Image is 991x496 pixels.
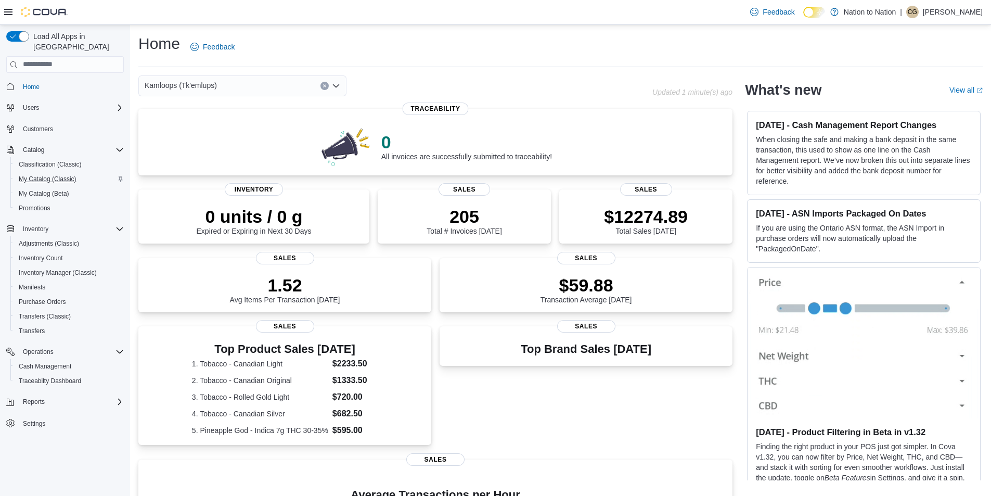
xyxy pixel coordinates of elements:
p: $12274.89 [604,206,688,227]
dd: $682.50 [332,408,378,420]
span: Adjustments (Classic) [19,239,79,248]
button: Cash Management [10,359,128,374]
span: Manifests [19,283,45,291]
span: Inventory Manager (Classic) [15,266,124,279]
span: Adjustments (Classic) [15,237,124,250]
span: Settings [19,416,124,429]
a: Feedback [186,36,239,57]
span: Purchase Orders [15,296,124,308]
span: Sales [256,320,314,333]
dt: 4. Tobacco - Canadian Silver [192,409,328,419]
dt: 5. Pineapple God - Indica 7g THC 30-35% [192,425,328,436]
span: Feedback [763,7,794,17]
span: My Catalog (Classic) [19,175,76,183]
a: Promotions [15,202,55,214]
a: Transfers [15,325,49,337]
button: Operations [19,346,58,358]
p: Finding the right product in your POS just got simpler. In Cova v1.32, you can now filter by Pric... [756,441,972,493]
p: $59.88 [540,275,632,296]
span: Operations [19,346,124,358]
a: My Catalog (Beta) [15,187,73,200]
p: 0 units / 0 g [197,206,312,227]
span: Promotions [15,202,124,214]
dt: 2. Tobacco - Canadian Original [192,375,328,386]
p: Updated 1 minute(s) ago [652,88,732,96]
span: Sales [406,453,465,466]
h3: [DATE] - Cash Management Report Changes [756,120,972,130]
span: Sales [439,183,491,196]
h1: Home [138,33,180,54]
span: Reports [23,398,45,406]
button: Open list of options [332,82,340,90]
span: Sales [620,183,672,196]
a: Home [19,81,44,93]
span: Home [19,80,124,93]
span: Inventory Manager (Classic) [19,269,97,277]
h3: [DATE] - ASN Imports Packaged On Dates [756,208,972,219]
span: Operations [23,348,54,356]
span: My Catalog (Classic) [15,173,124,185]
button: Promotions [10,201,128,215]
button: Transfers [10,324,128,338]
a: Feedback [746,2,799,22]
span: Inventory [19,223,124,235]
a: Manifests [15,281,49,294]
span: Traceabilty Dashboard [19,377,81,385]
div: Cam Gottfriedson [906,6,919,18]
em: Beta Features [825,474,870,482]
p: When closing the safe and making a bank deposit in the same transaction, this used to show as one... [756,134,972,186]
span: Kamloops (Tk'emlups) [145,79,217,92]
span: Transfers (Classic) [15,310,124,323]
dd: $720.00 [332,391,378,403]
div: Total # Invoices [DATE] [427,206,501,235]
div: Total Sales [DATE] [604,206,688,235]
p: 1.52 [230,275,340,296]
span: Promotions [19,204,50,212]
span: Customers [23,125,53,133]
img: Cova [21,7,68,17]
dd: $1333.50 [332,374,378,387]
span: Inventory [23,225,48,233]
span: Inventory Count [15,252,124,264]
p: If you are using the Ontario ASN format, the ASN Import in purchase orders will now automatically... [756,223,972,254]
a: Purchase Orders [15,296,70,308]
button: Traceabilty Dashboard [10,374,128,388]
button: Inventory [19,223,53,235]
span: Sales [557,252,615,264]
button: Users [2,100,128,115]
a: Transfers (Classic) [15,310,75,323]
button: Catalog [19,144,48,156]
button: Classification (Classic) [10,157,128,172]
span: Settings [23,419,45,428]
span: Inventory [225,183,283,196]
span: Classification (Classic) [15,158,124,171]
p: [PERSON_NAME] [923,6,983,18]
button: Home [2,79,128,94]
h3: [DATE] - Product Filtering in Beta in v1.32 [756,427,972,437]
p: | [900,6,902,18]
span: Cash Management [15,360,124,373]
span: Traceability [403,103,469,115]
span: Traceabilty Dashboard [15,375,124,387]
span: Load All Apps in [GEOGRAPHIC_DATA] [29,31,124,52]
span: Sales [557,320,615,333]
button: Clear input [320,82,329,90]
button: Customers [2,121,128,136]
button: Inventory Manager (Classic) [10,265,128,280]
svg: External link [976,87,983,94]
button: Catalog [2,143,128,157]
button: Reports [19,396,49,408]
input: Dark Mode [803,7,825,18]
span: Users [23,104,39,112]
span: Users [19,101,124,114]
a: Inventory Manager (Classic) [15,266,101,279]
nav: Complex example [6,75,124,458]
a: Adjustments (Classic) [15,237,83,250]
span: Customers [19,122,124,135]
span: Sales [256,252,314,264]
a: Settings [19,417,49,430]
button: Adjustments (Classic) [10,236,128,251]
dt: 3. Tobacco - Rolled Gold Light [192,392,328,402]
h3: Top Brand Sales [DATE] [521,343,651,355]
span: Feedback [203,42,235,52]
